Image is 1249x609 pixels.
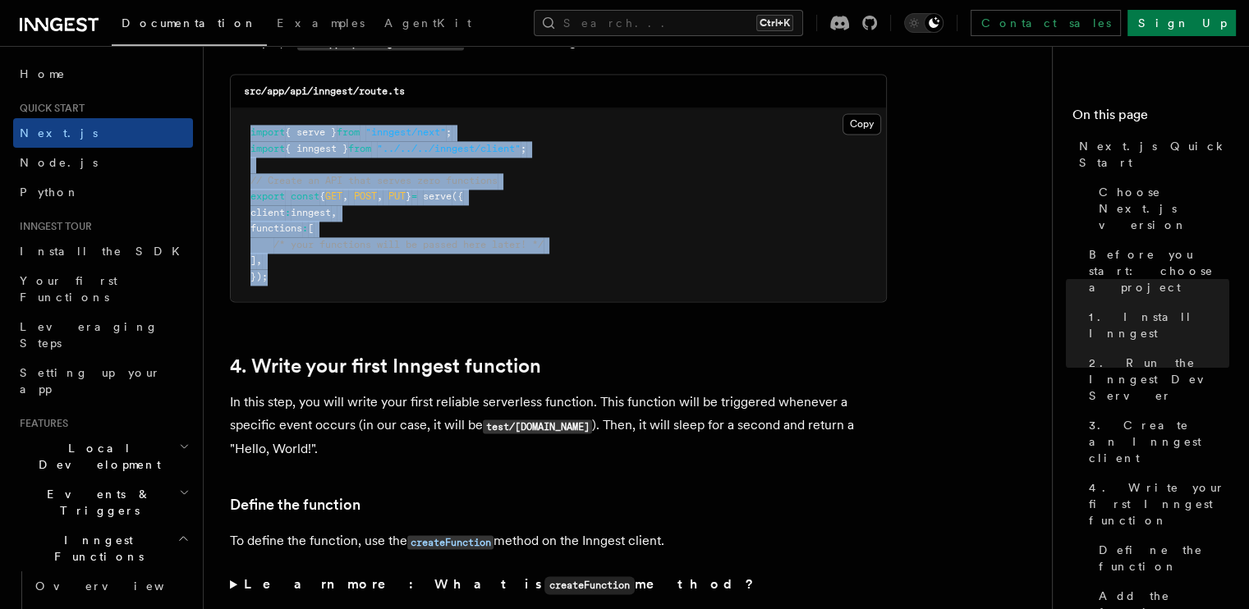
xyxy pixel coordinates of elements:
span: , [342,190,348,202]
a: createFunction [407,533,494,548]
a: Node.js [13,148,193,177]
span: ] [250,254,256,266]
a: Next.js [13,118,193,148]
span: Before you start: choose a project [1089,246,1229,295]
span: functions [250,222,302,234]
span: Setting up your app [20,366,161,396]
span: Install the SDK [20,245,190,258]
span: import [250,126,285,138]
span: 4. Write your first Inngest function [1089,479,1229,529]
button: Toggle dark mode [904,13,944,33]
span: inngest [291,207,331,218]
span: Node.js [20,156,98,169]
a: 1. Install Inngest [1082,302,1229,348]
a: 4. Write your first Inngest function [1082,473,1229,535]
span: from [348,143,371,154]
span: ; [521,143,526,154]
a: Examples [267,5,374,44]
span: import [250,143,285,154]
span: // Create an API that serves zero functions [250,175,498,186]
span: AgentKit [384,16,471,30]
a: Next.js Quick Start [1072,131,1229,177]
a: Install the SDK [13,236,193,266]
span: client [250,207,285,218]
span: { serve } [285,126,337,138]
h4: On this page [1072,105,1229,131]
span: /* your functions will be passed here later! */ [273,239,544,250]
span: serve [423,190,452,202]
a: 4. Write your first Inngest function [230,355,541,378]
span: "inngest/next" [365,126,446,138]
button: Local Development [13,433,193,479]
span: = [411,190,417,202]
span: { [319,190,325,202]
span: ({ [452,190,463,202]
a: 2. Run the Inngest Dev Server [1082,348,1229,410]
span: , [377,190,383,202]
a: Contact sales [971,10,1121,36]
span: Next.js Quick Start [1079,138,1229,171]
span: 1. Install Inngest [1089,309,1229,341]
span: from [337,126,360,138]
span: const [291,190,319,202]
a: Choose Next.js version [1092,177,1229,240]
span: GET [325,190,342,202]
span: Python [20,185,80,199]
a: 3. Create an Inngest client [1082,410,1229,473]
span: } [406,190,411,202]
a: Sign Up [1127,10,1236,36]
span: POST [354,190,377,202]
span: : [285,207,291,218]
span: 2. Run the Inngest Dev Server [1089,355,1229,404]
span: ; [446,126,452,138]
button: Copy [843,113,881,135]
a: Setting up your app [13,358,193,404]
span: export [250,190,285,202]
a: Home [13,59,193,89]
p: In this step, you will write your first reliable serverless function. This function will be trigg... [230,391,887,460]
summary: Learn more: What iscreateFunctionmethod? [230,573,887,597]
span: { inngest } [285,143,348,154]
span: 3. Create an Inngest client [1089,417,1229,466]
button: Search...Ctrl+K [534,10,803,36]
span: PUT [388,190,406,202]
span: Examples [277,16,365,30]
a: Python [13,177,193,207]
span: Define the function [1099,542,1229,575]
span: Inngest tour [13,220,92,233]
span: Documentation [122,16,257,30]
a: Overview [29,571,193,601]
span: Local Development [13,440,179,473]
button: Inngest Functions [13,525,193,571]
a: Your first Functions [13,266,193,312]
a: Define the function [1092,535,1229,581]
strong: Learn more: What is method? [244,576,757,592]
span: Overview [35,579,204,593]
span: , [256,254,262,266]
a: Leveraging Steps [13,312,193,358]
span: Leveraging Steps [20,320,158,350]
p: To define the function, use the method on the Inngest client. [230,529,887,553]
span: , [331,207,337,218]
a: Define the function [230,493,360,516]
span: }); [250,271,268,282]
span: Quick start [13,102,85,115]
a: Before you start: choose a project [1082,240,1229,302]
span: : [302,222,308,234]
span: Inngest Functions [13,532,177,565]
code: src/app/api/inngest/route.ts [244,85,405,97]
span: Your first Functions [20,274,117,304]
code: createFunction [407,535,494,549]
span: Events & Triggers [13,486,179,519]
span: Home [20,66,66,82]
span: Features [13,417,68,430]
a: AgentKit [374,5,481,44]
code: test/[DOMAIN_NAME] [483,419,592,433]
a: Documentation [112,5,267,46]
span: Choose Next.js version [1099,184,1229,233]
button: Events & Triggers [13,479,193,525]
span: "../../../inngest/client" [377,143,521,154]
kbd: Ctrl+K [756,15,793,31]
span: [ [308,222,314,234]
span: Next.js [20,126,98,140]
